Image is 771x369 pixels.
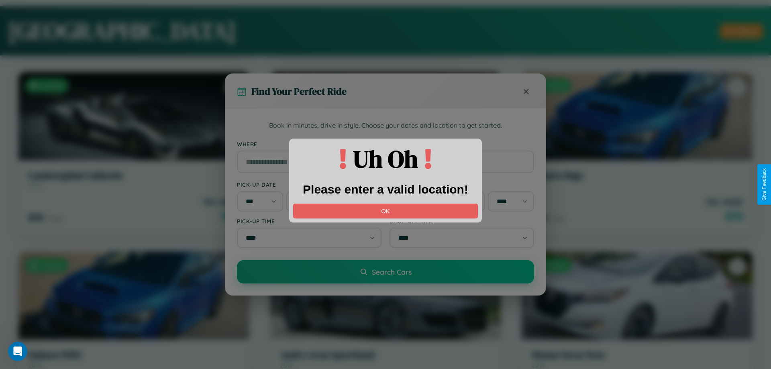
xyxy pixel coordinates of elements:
span: Search Cars [372,267,412,276]
label: Drop-off Date [390,181,534,188]
label: Where [237,141,534,147]
label: Pick-up Date [237,181,381,188]
label: Pick-up Time [237,218,381,224]
p: Book in minutes, drive in style. Choose your dates and location to get started. [237,120,534,131]
label: Drop-off Time [390,218,534,224]
h3: Find Your Perfect Ride [251,85,347,98]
